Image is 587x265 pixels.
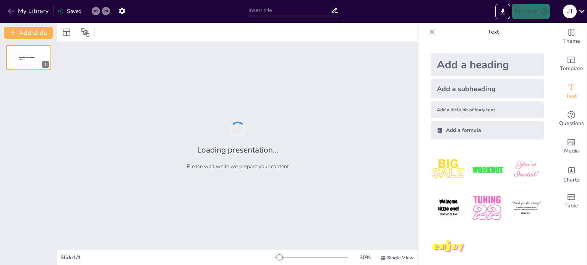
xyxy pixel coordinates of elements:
div: Add a table [556,188,587,215]
img: 5.jpeg [469,190,505,226]
div: Add a heading [431,53,544,76]
img: 4.jpeg [431,190,466,226]
div: 1 [6,45,51,70]
img: 7.jpeg [431,229,466,265]
div: Add ready made slides [556,50,587,78]
img: 1.jpeg [431,152,466,187]
h2: Loading presentation... [197,145,279,155]
div: j t [563,5,577,18]
div: Layout [60,26,73,39]
img: 6.jpeg [508,190,544,226]
div: 1 [42,61,49,68]
button: Export to PowerPoint [495,4,510,19]
div: Saved [58,8,81,15]
input: Insert title [248,5,331,16]
div: Add text boxes [556,78,587,105]
span: Single View [387,255,413,261]
div: Slide 1 / 1 [60,254,275,261]
div: Get real-time input from your audience [556,105,587,133]
div: Add charts and graphs [556,160,587,188]
div: Add a little bit of body text [431,101,544,118]
div: Add a subheading [431,79,544,98]
span: Position [81,28,90,37]
p: Please wait while we prepare your content [187,163,289,170]
span: Table [564,202,578,210]
span: Sendsteps presentation editor [19,57,35,61]
span: Questions [559,119,584,128]
div: Change the overall theme [556,23,587,50]
button: Add slide [4,27,53,39]
span: Charts [563,176,579,184]
span: Text [566,92,577,100]
button: Present [512,4,550,19]
img: 3.jpeg [508,152,544,187]
span: Theme [563,37,580,45]
div: Add images, graphics, shapes or video [556,133,587,160]
button: j t [563,4,577,19]
img: 2.jpeg [469,152,505,187]
span: Template [560,64,583,73]
span: Media [564,147,579,155]
div: Add a formula [431,121,544,140]
p: Text [438,23,548,41]
button: My Library [6,5,52,17]
div: 30 % [356,254,374,261]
